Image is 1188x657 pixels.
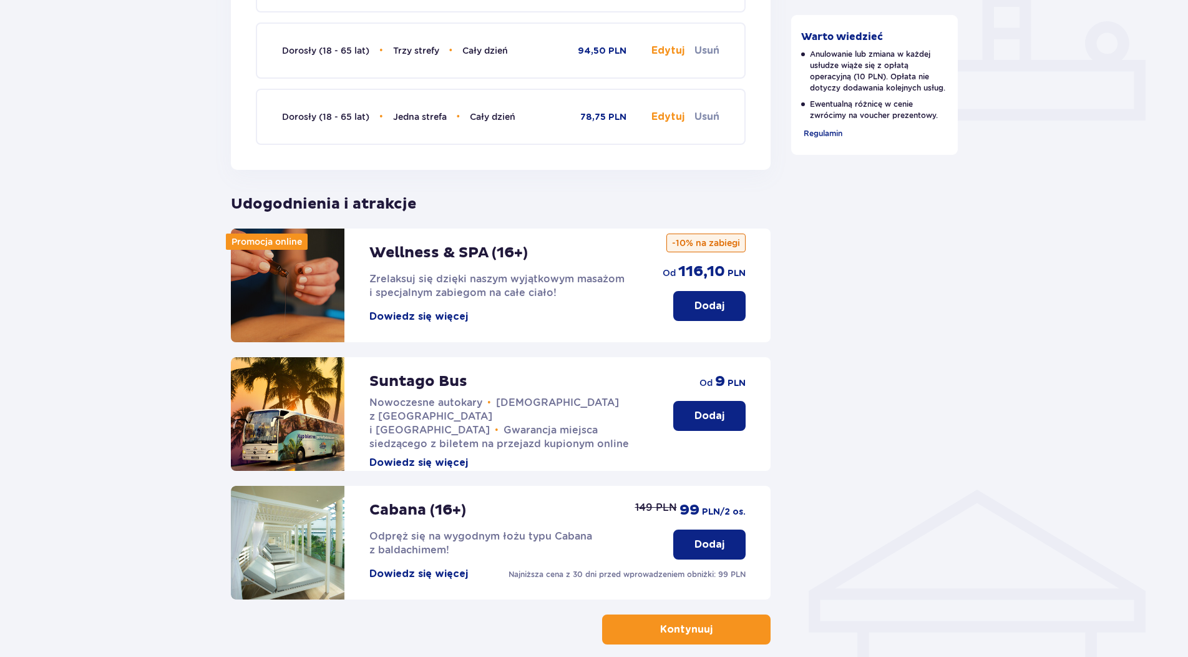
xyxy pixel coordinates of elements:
span: Zrelaksuj się dzięki naszym wyjątkowym masażom i specjalnym zabiegom na całe ciało! [369,273,625,299]
span: Jedna strefa [393,112,447,122]
span: • [379,44,383,57]
span: Dorosły (18 - 65 lat) [282,46,369,56]
p: 99 [679,501,699,520]
span: • [487,397,491,409]
span: • [449,44,453,57]
button: Usuń [694,110,719,124]
p: 78,75 PLN [580,111,626,124]
button: Dowiedz się więcej [369,567,468,581]
p: Ewentualną różnicę w cenie zwrócimy na voucher prezentowy. [801,99,948,121]
p: Udogodnienia i atrakcje [231,185,771,214]
p: 149 PLN [635,501,677,515]
span: Dorosły (18 - 65 lat) [282,112,369,122]
p: od [663,267,676,279]
button: Dodaj [673,291,746,321]
span: • [379,111,383,123]
p: Wellness & SPA (16+) [369,244,528,262]
p: od [699,377,713,389]
p: -10% na zabiegi [666,234,746,252]
p: Warto wiedzieć [801,30,883,44]
span: Cały dzień [462,46,508,56]
p: Najniższa cena z 30 dni przed wprowadzeniem obniżki: 99 PLN [509,569,746,580]
p: Dodaj [694,538,724,551]
span: Odpręż się na wygodnym łożu typu Cabana z baldachimem! [369,530,592,556]
p: Suntago Bus [369,372,467,391]
p: Dodaj [694,299,724,313]
p: Anulowanie lub zmiana w każdej usłudze wiąże się z opłatą operacyjną (10 PLN). Opłata nie dotyczy... [801,49,948,94]
p: Kontynuuj [660,623,713,636]
p: Dodaj [694,409,724,423]
button: Dowiedz się więcej [369,310,468,324]
p: PLN /2 os. [702,506,746,518]
button: Edytuj [651,44,684,57]
span: Regulamin [804,129,842,138]
img: attraction [231,229,344,342]
p: PLN [728,377,746,390]
p: 9 [715,372,725,391]
div: Promocja online [226,234,308,250]
p: 116,10 [678,262,725,281]
span: Cały dzień [470,112,515,122]
p: 94,50 PLN [578,45,626,57]
a: Regulamin [801,126,842,140]
img: attraction [231,486,344,600]
span: • [495,424,499,437]
button: Kontynuuj [602,615,771,645]
p: PLN [728,267,746,280]
button: Dodaj [673,401,746,431]
button: Dowiedz się więcej [369,456,468,470]
button: Dodaj [673,530,746,560]
button: Usuń [694,44,719,57]
img: attraction [231,357,344,471]
span: Trzy strefy [393,46,439,56]
span: • [457,111,460,123]
span: [DEMOGRAPHIC_DATA] z [GEOGRAPHIC_DATA] i [GEOGRAPHIC_DATA] [369,397,619,436]
span: Nowoczesne autokary [369,397,482,408]
p: Cabana (16+) [369,501,466,520]
button: Edytuj [651,110,684,124]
